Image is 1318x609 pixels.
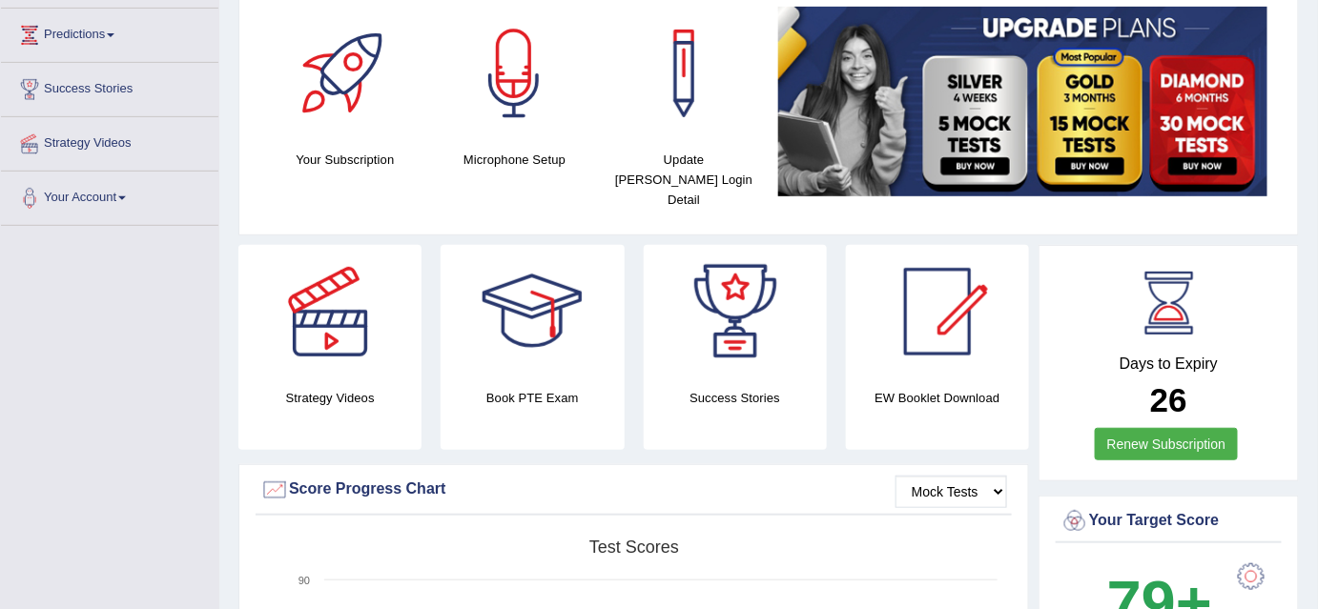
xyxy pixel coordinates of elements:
[1061,355,1277,373] h4: Days to Expiry
[299,575,310,586] text: 90
[644,388,827,408] h4: Success Stories
[440,150,590,170] h4: Microphone Setup
[1150,381,1187,418] b: 26
[589,538,679,557] tspan: Test scores
[1061,507,1277,536] div: Your Target Score
[778,7,1267,196] img: small5.jpg
[1,117,218,165] a: Strategy Videos
[238,388,422,408] h4: Strategy Videos
[260,476,1007,504] div: Score Progress Chart
[1095,428,1239,460] a: Renew Subscription
[441,388,624,408] h4: Book PTE Exam
[1,63,218,111] a: Success Stories
[270,150,421,170] h4: Your Subscription
[1,9,218,56] a: Predictions
[608,150,759,210] h4: Update [PERSON_NAME] Login Detail
[846,388,1029,408] h4: EW Booklet Download
[1,172,218,219] a: Your Account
